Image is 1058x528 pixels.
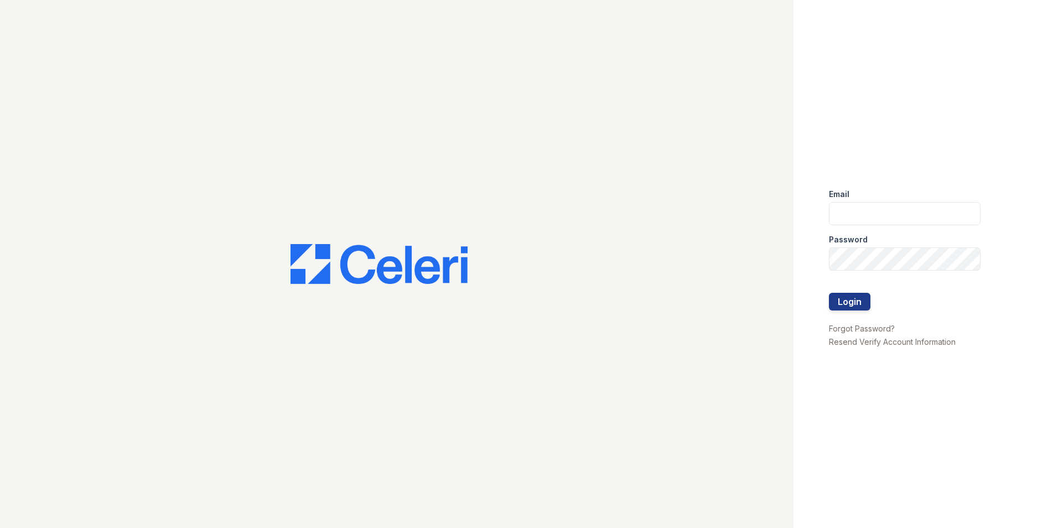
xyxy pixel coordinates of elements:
[829,337,956,346] a: Resend Verify Account Information
[829,234,868,245] label: Password
[829,324,895,333] a: Forgot Password?
[829,293,870,310] button: Login
[291,244,468,284] img: CE_Logo_Blue-a8612792a0a2168367f1c8372b55b34899dd931a85d93a1a3d3e32e68fde9ad4.png
[829,189,849,200] label: Email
